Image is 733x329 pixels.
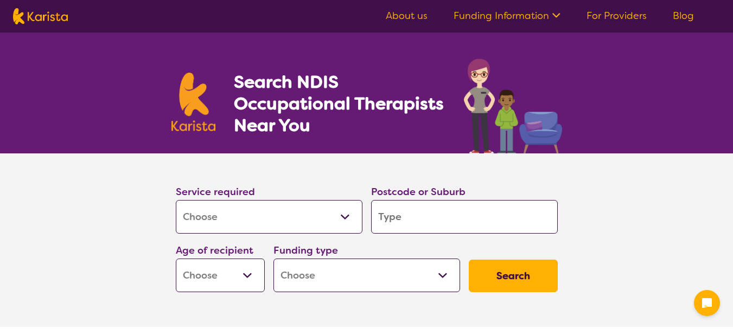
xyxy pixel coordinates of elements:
h1: Search NDIS Occupational Therapists Near You [234,71,445,136]
a: Blog [673,9,694,22]
label: Service required [176,185,255,198]
img: occupational-therapy [464,59,562,153]
label: Funding type [273,244,338,257]
input: Type [371,200,558,234]
a: About us [386,9,428,22]
button: Search [469,260,558,292]
a: Funding Information [454,9,560,22]
img: Karista logo [171,73,216,131]
label: Age of recipient [176,244,253,257]
label: Postcode or Suburb [371,185,466,198]
img: Karista logo [13,8,68,24]
a: For Providers [587,9,647,22]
